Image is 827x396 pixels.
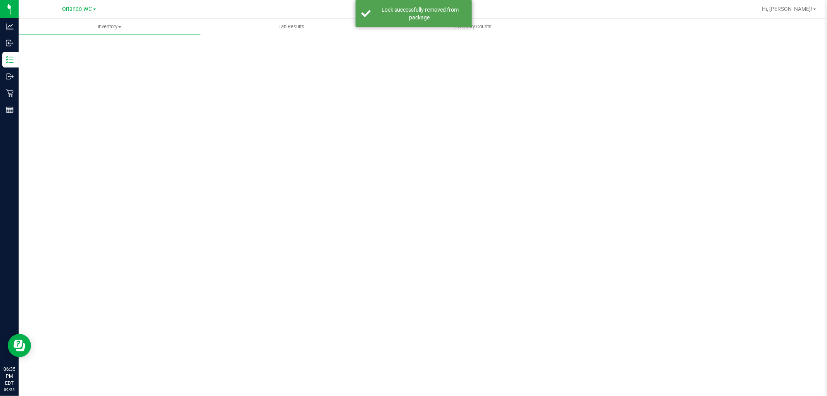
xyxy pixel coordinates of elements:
inline-svg: Retail [6,89,14,97]
inline-svg: Analytics [6,22,14,30]
a: Inventory [19,19,200,35]
a: Inventory Counts [382,19,564,35]
inline-svg: Inventory [6,56,14,64]
iframe: Resource center [8,334,31,357]
span: Lab Results [268,23,315,30]
inline-svg: Inbound [6,39,14,47]
div: Lock successfully removed from package. [375,6,466,21]
inline-svg: Outbound [6,73,14,80]
a: Lab Results [200,19,382,35]
inline-svg: Reports [6,106,14,114]
span: Hi, [PERSON_NAME]! [762,6,812,12]
span: Inventory [19,23,200,30]
p: 09/25 [3,387,15,393]
span: Orlando WC [62,6,92,12]
span: Inventory Counts [445,23,502,30]
p: 06:35 PM EDT [3,366,15,387]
